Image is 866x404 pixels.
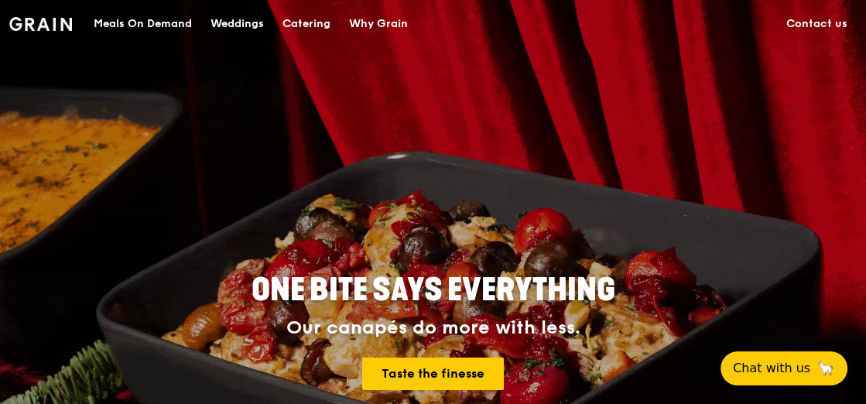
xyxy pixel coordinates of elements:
[201,1,273,47] a: Weddings
[252,272,615,309] span: ONE BITE SAYS EVERYTHING
[282,1,330,47] div: Catering
[340,1,417,47] a: Why Grain
[155,317,712,339] div: Our canapés do more with less.
[816,359,835,378] span: 🦙
[94,1,192,47] div: Meals On Demand
[733,359,810,378] span: Chat with us
[362,358,504,390] a: Taste the finesse
[349,1,408,47] div: Why Grain
[273,1,340,47] a: Catering
[9,17,72,31] img: Grain
[721,351,847,385] button: Chat with us🦙
[777,1,857,47] a: Contact us
[211,1,264,47] div: Weddings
